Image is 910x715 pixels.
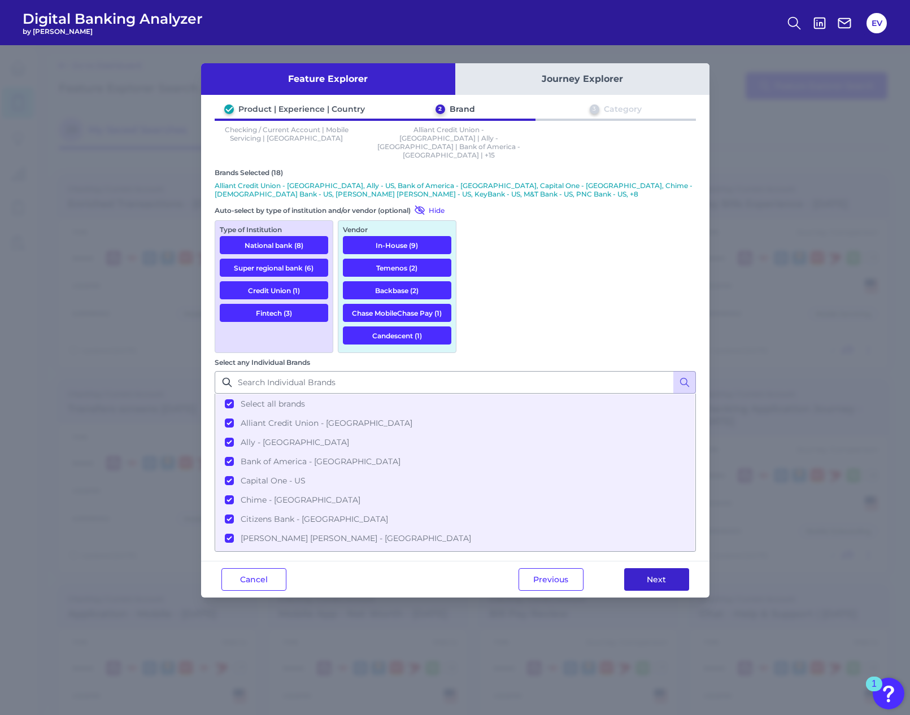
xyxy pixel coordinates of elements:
[590,104,599,114] div: 3
[436,104,445,114] div: 2
[215,181,696,198] p: Alliant Credit Union - [GEOGRAPHIC_DATA], Ally - US, Bank of America - [GEOGRAPHIC_DATA], Capital...
[873,678,904,709] button: Open Resource Center, 1 new notification
[343,326,451,345] button: Candescent (1)
[604,104,642,114] div: Category
[216,394,695,413] button: Select all brands
[216,509,695,529] button: Citizens Bank - [GEOGRAPHIC_DATA]
[216,471,695,490] button: Capital One - US
[455,63,709,95] button: Journey Explorer
[216,548,695,567] button: KeyBank - US
[238,104,365,114] div: Product | Experience | Country
[343,259,451,277] button: Temenos (2)
[221,568,286,591] button: Cancel
[241,495,360,505] span: Chime - [GEOGRAPHIC_DATA]
[343,225,451,234] div: Vendor
[215,371,696,394] input: Search Individual Brands
[624,568,689,591] button: Next
[241,533,471,543] span: [PERSON_NAME] [PERSON_NAME] - [GEOGRAPHIC_DATA]
[216,490,695,509] button: Chime - [GEOGRAPHIC_DATA]
[220,304,328,322] button: Fintech (3)
[220,236,328,254] button: National bank (8)
[411,204,445,216] button: Hide
[215,168,696,177] div: Brands Selected (18)
[343,281,451,299] button: Backbase (2)
[241,476,306,486] span: Capital One - US
[867,13,887,33] button: EV
[201,63,455,95] button: Feature Explorer
[450,104,475,114] div: Brand
[216,433,695,452] button: Ally - [GEOGRAPHIC_DATA]
[241,437,349,447] span: Ally - [GEOGRAPHIC_DATA]
[216,529,695,548] button: [PERSON_NAME] [PERSON_NAME] - [GEOGRAPHIC_DATA]
[220,281,328,299] button: Credit Union (1)
[216,413,695,433] button: Alliant Credit Union - [GEOGRAPHIC_DATA]
[241,514,388,524] span: Citizens Bank - [GEOGRAPHIC_DATA]
[23,10,203,27] span: Digital Banking Analyzer
[241,418,412,428] span: Alliant Credit Union - [GEOGRAPHIC_DATA]
[215,204,456,216] div: Auto-select by type of institution and/or vendor (optional)
[23,27,203,36] span: by [PERSON_NAME]
[215,358,310,367] label: Select any Individual Brands
[220,225,328,234] div: Type of Institution
[216,452,695,471] button: Bank of America - [GEOGRAPHIC_DATA]
[215,125,359,159] p: Checking / Current Account | Mobile Servicing | [GEOGRAPHIC_DATA]
[343,236,451,254] button: In-House (9)
[377,125,521,159] p: Alliant Credit Union - [GEOGRAPHIC_DATA] | Ally - [GEOGRAPHIC_DATA] | Bank of America - [GEOGRAPH...
[241,456,400,467] span: Bank of America - [GEOGRAPHIC_DATA]
[220,259,328,277] button: Super regional bank (6)
[519,568,584,591] button: Previous
[872,684,877,699] div: 1
[343,304,451,322] button: Chase MobileChase Pay (1)
[241,399,305,409] span: Select all brands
